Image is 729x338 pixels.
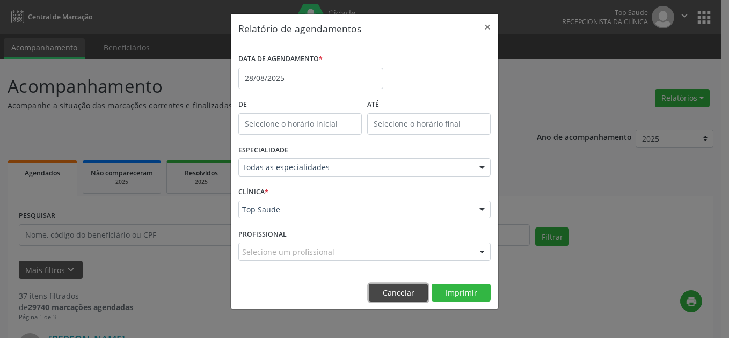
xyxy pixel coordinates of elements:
label: ATÉ [367,97,491,113]
h5: Relatório de agendamentos [238,21,361,35]
button: Imprimir [432,284,491,302]
label: De [238,97,362,113]
span: Selecione um profissional [242,246,334,258]
input: Selecione o horário inicial [238,113,362,135]
span: Todas as especialidades [242,162,469,173]
input: Selecione o horário final [367,113,491,135]
span: Top Saude [242,204,469,215]
input: Selecione uma data ou intervalo [238,68,383,89]
label: PROFISSIONAL [238,226,287,243]
label: DATA DE AGENDAMENTO [238,51,323,68]
label: ESPECIALIDADE [238,142,288,159]
label: CLÍNICA [238,184,268,201]
button: Close [477,14,498,40]
button: Cancelar [369,284,428,302]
